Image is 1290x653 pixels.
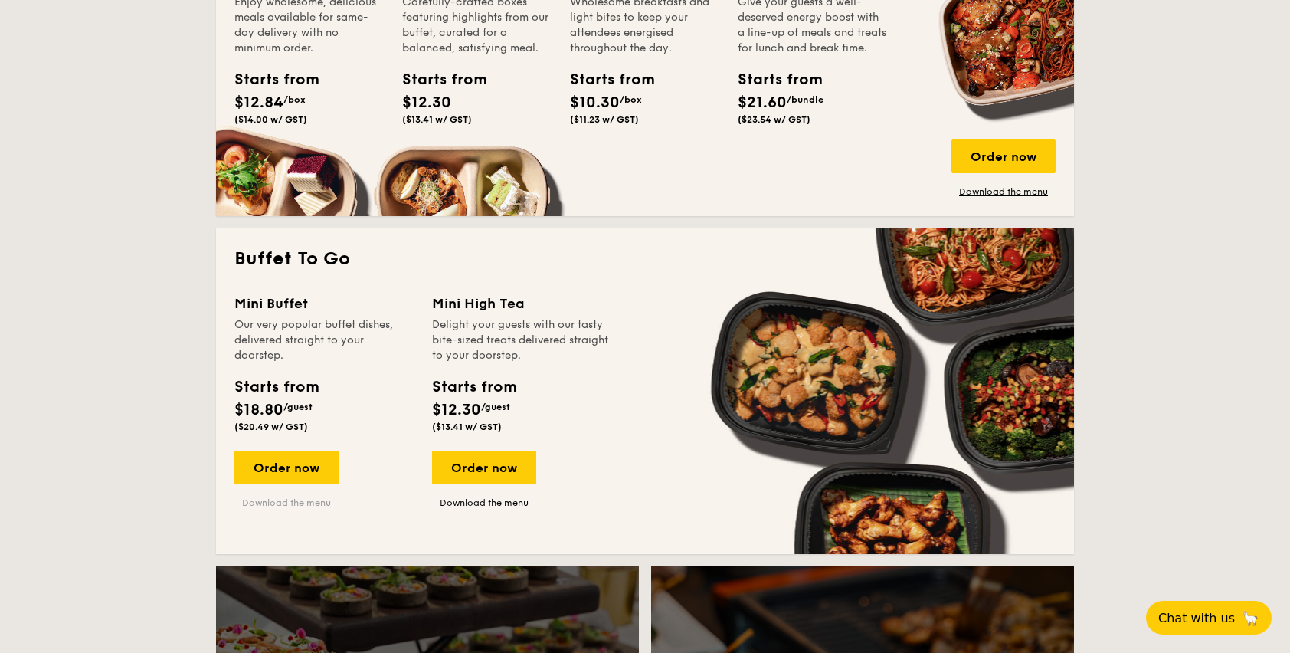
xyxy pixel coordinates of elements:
[1146,601,1272,635] button: Chat with us🦙
[432,401,481,419] span: $12.30
[402,114,472,125] span: ($13.41 w/ GST)
[234,376,318,399] div: Starts from
[570,68,639,91] div: Starts from
[402,94,451,112] span: $12.30
[234,293,414,314] div: Mini Buffet
[432,451,536,484] div: Order now
[738,68,807,91] div: Starts from
[481,402,510,412] span: /guest
[432,497,536,509] a: Download the menu
[1241,609,1259,627] span: 🦙
[234,497,339,509] a: Download the menu
[283,402,313,412] span: /guest
[738,114,810,125] span: ($23.54 w/ GST)
[432,317,611,363] div: Delight your guests with our tasty bite-sized treats delivered straight to your doorstep.
[402,68,471,91] div: Starts from
[432,376,516,399] div: Starts from
[432,293,611,314] div: Mini High Tea
[234,451,339,484] div: Order now
[234,247,1056,271] h2: Buffet To Go
[234,401,283,419] span: $18.80
[234,68,303,91] div: Starts from
[234,114,307,125] span: ($14.00 w/ GST)
[1158,611,1235,625] span: Chat with us
[570,114,639,125] span: ($11.23 w/ GST)
[283,94,306,105] span: /box
[432,422,502,432] span: ($13.41 w/ GST)
[570,94,620,112] span: $10.30
[234,94,283,112] span: $12.84
[620,94,642,105] span: /box
[234,422,308,432] span: ($20.49 w/ GST)
[951,139,1056,173] div: Order now
[787,94,823,105] span: /bundle
[738,94,787,112] span: $21.60
[951,185,1056,198] a: Download the menu
[234,317,414,363] div: Our very popular buffet dishes, delivered straight to your doorstep.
